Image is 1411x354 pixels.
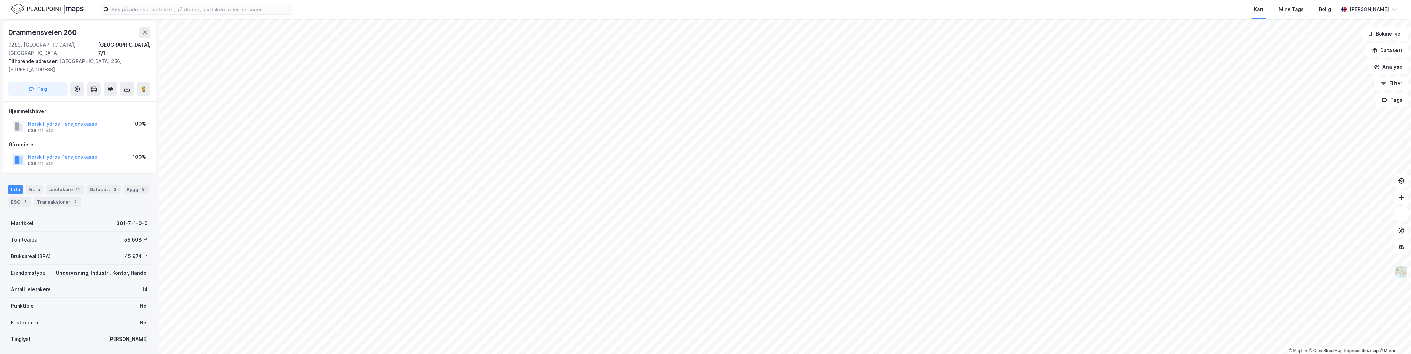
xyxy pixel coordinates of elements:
div: 14 [142,285,148,294]
div: [GEOGRAPHIC_DATA] 256, [STREET_ADDRESS] [8,57,145,74]
div: Drammensveien 260 [8,27,78,38]
div: Gårdeiere [9,140,150,149]
div: 938 111 545 [28,128,54,134]
div: 2 [72,198,79,205]
div: Hjemmelshaver [9,107,150,116]
div: [GEOGRAPHIC_DATA], 7/1 [98,41,150,57]
button: Bokmerker [1362,27,1408,41]
div: 0283, [GEOGRAPHIC_DATA], [GEOGRAPHIC_DATA] [8,41,98,57]
div: [PERSON_NAME] [108,335,148,343]
div: Info [8,185,23,194]
div: 14 [74,186,81,193]
button: Datasett [1366,43,1408,57]
div: Matrikkel [11,219,33,227]
div: Kart [1254,5,1264,13]
div: 2 [111,186,118,193]
div: 938 111 545 [28,161,54,166]
button: Tag [8,82,68,96]
div: Leietakere [46,185,84,194]
img: Z [1395,265,1408,278]
div: [PERSON_NAME] [1350,5,1389,13]
div: Bolig [1319,5,1331,13]
div: Antall leietakere [11,285,51,294]
input: Søk på adresse, matrikkel, gårdeiere, leietakere eller personer [109,4,293,14]
button: Tags [1376,93,1408,107]
iframe: Chat Widget [1376,321,1411,354]
div: 100% [133,120,146,128]
div: Bruksareal (BRA) [11,252,51,260]
div: 301-7-1-0-0 [116,219,148,227]
div: Eiere [26,185,43,194]
button: Filter [1375,77,1408,90]
div: Nei [140,302,148,310]
span: Tilhørende adresser: [8,58,59,64]
button: Analyse [1368,60,1408,74]
div: Tinglyst [11,335,31,343]
div: Punktleie [11,302,34,310]
div: 9 [140,186,147,193]
div: 100% [133,153,146,161]
div: Datasett [87,185,121,194]
div: Nei [140,318,148,327]
div: 3 [22,198,29,205]
img: logo.f888ab2527a4732fd821a326f86c7f29.svg [11,3,84,15]
div: Mine Tags [1279,5,1304,13]
div: Undervisning, Industri, Kontor, Handel [56,269,148,277]
div: Eiendomstype [11,269,46,277]
div: ESG [8,197,31,207]
div: 45 974 ㎡ [125,252,148,260]
a: OpenStreetMap [1309,348,1343,353]
div: Transaksjoner [34,197,81,207]
div: 56 508 ㎡ [124,236,148,244]
div: Bygg [124,185,149,194]
a: Mapbox [1289,348,1308,353]
div: Festegrunn [11,318,38,327]
div: Tomteareal [11,236,39,244]
a: Improve this map [1344,348,1379,353]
